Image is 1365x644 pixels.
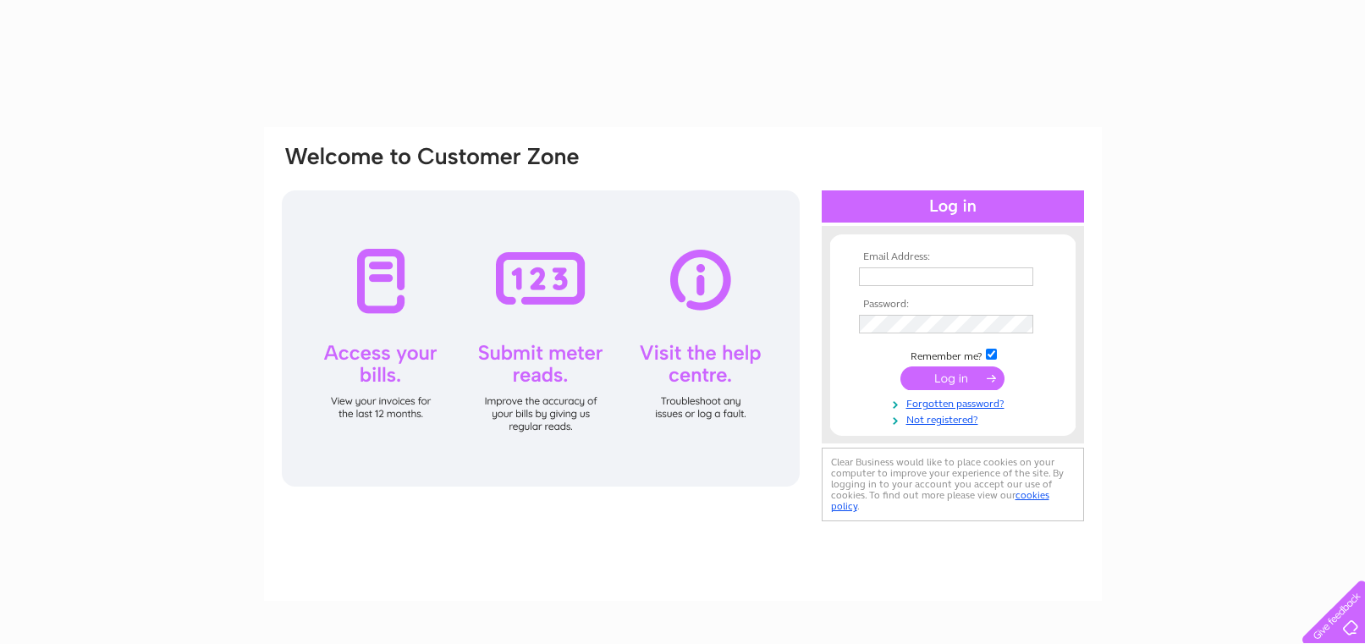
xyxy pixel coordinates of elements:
div: Clear Business would like to place cookies on your computer to improve your experience of the sit... [822,448,1084,521]
th: Password: [855,299,1051,311]
th: Email Address: [855,251,1051,263]
a: Not registered? [859,410,1051,427]
input: Submit [900,366,1004,390]
a: cookies policy [831,489,1049,512]
a: Forgotten password? [859,394,1051,410]
td: Remember me? [855,346,1051,363]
